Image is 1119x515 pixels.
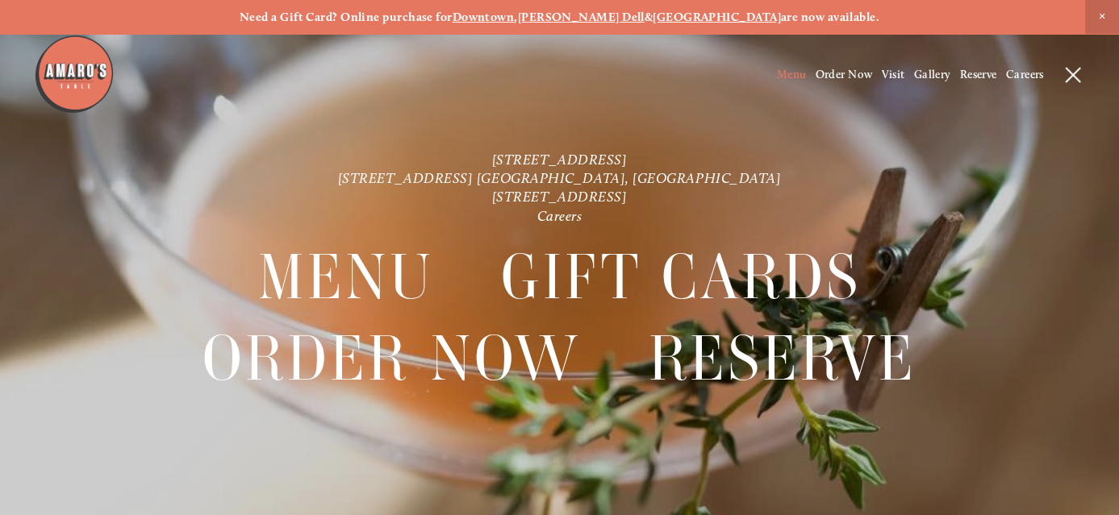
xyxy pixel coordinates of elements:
a: Menu [777,68,807,81]
a: [STREET_ADDRESS] [492,151,628,168]
strong: are now available. [781,10,879,24]
a: Order Now [203,318,581,398]
span: Gift Cards [501,237,861,318]
a: Reserve [649,318,916,398]
a: [GEOGRAPHIC_DATA] [653,10,781,24]
a: Gallery [914,68,951,81]
a: Order Now [816,68,873,81]
a: Menu [258,237,434,317]
a: Careers [1006,68,1044,81]
a: Downtown [453,10,515,24]
a: [STREET_ADDRESS] [492,188,628,205]
strong: , [514,10,517,24]
a: [STREET_ADDRESS] [GEOGRAPHIC_DATA], [GEOGRAPHIC_DATA] [338,169,782,186]
a: Careers [537,207,582,224]
strong: & [645,10,653,24]
a: Reserve [960,68,997,81]
strong: Need a Gift Card? Online purchase for [240,10,453,24]
a: Gift Cards [501,237,861,317]
img: Amaro's Table [34,34,115,114]
a: [PERSON_NAME] Dell [518,10,645,24]
a: Visit [881,68,904,81]
span: Menu [258,237,434,318]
